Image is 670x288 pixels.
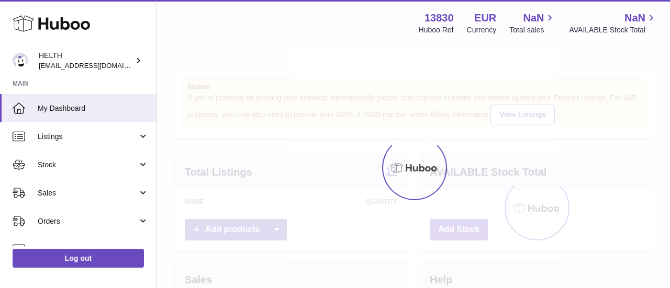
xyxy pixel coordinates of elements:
a: NaN Total sales [509,11,556,35]
div: Huboo Ref [419,25,454,35]
span: Total sales [509,25,556,35]
strong: EUR [474,11,496,25]
span: Listings [38,132,138,142]
span: Stock [38,160,138,170]
div: Currency [467,25,497,35]
span: [EMAIL_ADDRESS][DOMAIN_NAME] [39,61,154,70]
span: Orders [38,216,138,226]
a: Log out [13,249,144,268]
div: HELTH [39,51,133,71]
strong: 13830 [425,11,454,25]
span: NaN [624,11,645,25]
img: internalAdmin-13830@internal.huboo.com [13,53,28,68]
span: NaN [523,11,544,25]
span: Sales [38,188,138,198]
span: Usage [38,245,149,255]
span: My Dashboard [38,103,149,113]
a: NaN AVAILABLE Stock Total [569,11,657,35]
span: AVAILABLE Stock Total [569,25,657,35]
